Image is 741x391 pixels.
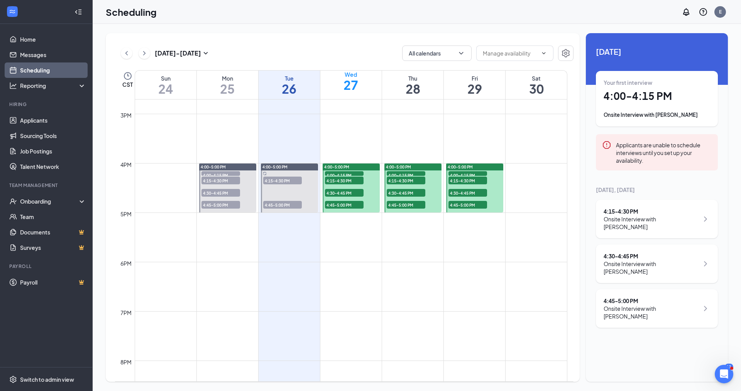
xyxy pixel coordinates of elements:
[387,189,425,197] span: 4:30-4:45 PM
[457,49,465,57] svg: ChevronDown
[20,224,86,240] a: DocumentsCrown
[9,182,85,189] div: Team Management
[20,82,86,89] div: Reporting
[604,111,710,119] div: Onsite Interview with [PERSON_NAME]
[135,74,196,82] div: Sun
[444,82,505,95] h1: 29
[701,214,710,224] svg: ChevronRight
[325,177,364,184] span: 4:15-4:30 PM
[119,111,133,120] div: 3pm
[201,49,210,58] svg: SmallChevronDown
[119,160,133,169] div: 4pm
[448,164,473,170] span: 4:00-5:00 PM
[20,128,86,143] a: Sourcing Tools
[596,46,718,57] span: [DATE]
[20,143,86,159] a: Job Postings
[20,113,86,128] a: Applicants
[259,71,320,99] a: August 26, 2025
[20,47,86,62] a: Messages
[448,201,487,209] span: 4:45-5:00 PM
[386,164,411,170] span: 4:00-5:00 PM
[262,164,288,170] span: 4:00-5:00 PM
[20,240,86,255] a: SurveysCrown
[604,215,699,231] div: Onsite Interview with [PERSON_NAME]
[324,164,349,170] span: 4:00-5:00 PM
[320,71,382,78] div: Wed
[448,171,487,179] span: 4:00-4:15 PM
[106,5,157,19] h1: Scheduling
[201,164,226,170] span: 4:00-5:00 PM
[325,171,364,179] span: 4:00-4:15 PM
[197,71,258,99] a: August 25, 2025
[506,74,567,82] div: Sat
[20,209,86,224] a: Team
[699,7,708,17] svg: QuestionInfo
[8,8,16,15] svg: WorkstreamLogo
[444,71,505,99] a: August 29, 2025
[197,82,258,95] h1: 25
[325,189,364,197] span: 4:30-4:45 PM
[263,201,302,209] span: 4:45-5:00 PM
[701,304,710,313] svg: ChevronRight
[201,201,240,209] span: 4:45-5:00 PM
[119,210,133,218] div: 5pm
[9,263,85,270] div: Payroll
[682,7,691,17] svg: Notifications
[382,71,443,99] a: August 28, 2025
[9,197,17,205] svg: UserCheck
[602,140,611,150] svg: Error
[197,74,258,82] div: Mon
[320,71,382,91] a: August 27, 2025
[135,71,196,99] a: August 24, 2025
[201,171,240,179] span: 4:00-4:15 PM
[263,172,267,175] svg: Sync
[201,189,240,197] span: 4:30-4:45 PM
[561,49,570,58] svg: Settings
[725,364,733,370] div: 11
[140,49,148,58] svg: ChevronRight
[387,177,425,184] span: 4:15-4:30 PM
[320,78,382,91] h1: 27
[506,71,567,99] a: August 30, 2025
[123,49,130,58] svg: ChevronLeft
[596,186,718,194] div: [DATE], [DATE]
[506,82,567,95] h1: 30
[402,46,472,61] button: All calendarsChevronDown
[74,8,82,16] svg: Collapse
[715,365,733,383] iframe: Intercom live chat
[201,177,240,184] span: 4:15-4:30 PM
[382,82,443,95] h1: 28
[604,260,699,275] div: Onsite Interview with [PERSON_NAME]
[20,275,86,290] a: PayrollCrown
[448,177,487,184] span: 4:15-4:30 PM
[20,62,86,78] a: Scheduling
[119,259,133,268] div: 6pm
[259,82,320,95] h1: 26
[604,89,710,103] h1: 4:00 - 4:15 PM
[558,46,574,61] button: Settings
[448,189,487,197] span: 4:30-4:45 PM
[719,8,722,15] div: E
[616,140,712,164] div: Applicants are unable to schedule interviews until you set up your availability.
[444,74,505,82] div: Fri
[483,49,538,57] input: Manage availability
[387,171,425,179] span: 4:00-4:15 PM
[263,177,302,184] span: 4:15-4:30 PM
[382,74,443,82] div: Thu
[121,47,132,59] button: ChevronLeft
[20,376,74,383] div: Switch to admin view
[122,81,133,88] span: CST
[155,49,201,57] h3: [DATE] - [DATE]
[20,159,86,174] a: Talent Network
[119,358,133,366] div: 8pm
[9,101,85,108] div: Hiring
[123,71,132,81] svg: Clock
[604,79,710,86] div: Your first interview
[20,197,80,205] div: Onboarding
[604,207,699,215] div: 4:15 - 4:30 PM
[119,308,133,317] div: 7pm
[604,252,699,260] div: 4:30 - 4:45 PM
[139,47,150,59] button: ChevronRight
[604,297,699,305] div: 4:45 - 5:00 PM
